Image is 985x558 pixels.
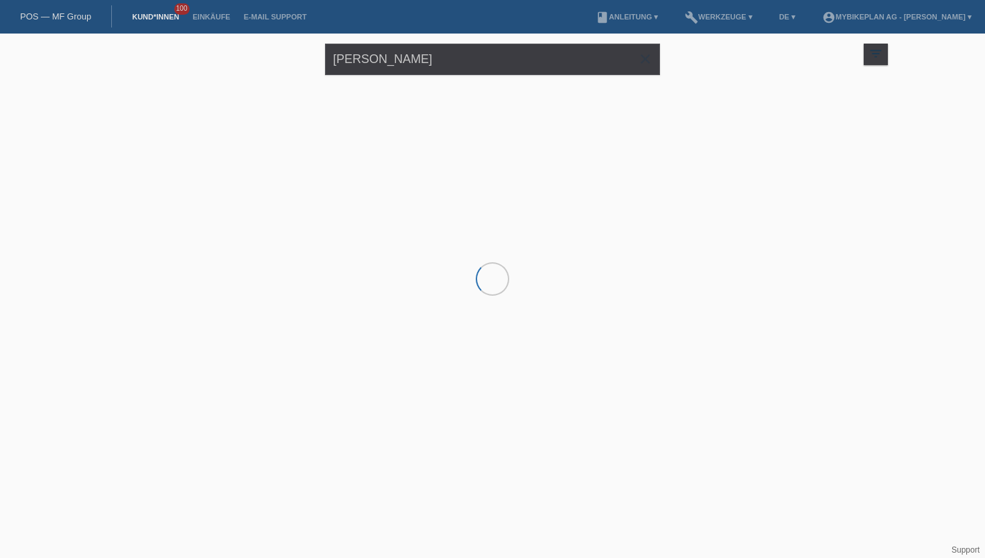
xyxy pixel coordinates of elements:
[596,11,609,24] i: book
[637,51,653,67] i: close
[237,13,314,21] a: E-Mail Support
[125,13,186,21] a: Kund*innen
[685,11,698,24] i: build
[868,46,883,61] i: filter_list
[20,11,91,21] a: POS — MF Group
[951,545,980,555] a: Support
[174,3,190,15] span: 100
[815,13,978,21] a: account_circleMybikeplan AG - [PERSON_NAME] ▾
[773,13,802,21] a: DE ▾
[186,13,237,21] a: Einkäufe
[325,44,660,75] input: Suche...
[822,11,836,24] i: account_circle
[678,13,759,21] a: buildWerkzeuge ▾
[589,13,665,21] a: bookAnleitung ▾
